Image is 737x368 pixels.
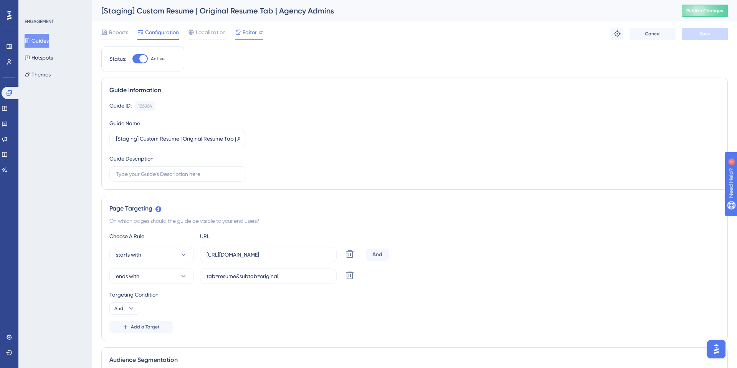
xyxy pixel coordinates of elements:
button: starts with [109,247,194,262]
input: yourwebsite.com/path [207,250,330,259]
div: On which pages should the guide be visible to your end users? [109,216,720,225]
span: starts with [116,250,141,259]
input: yourwebsite.com/path [207,272,330,280]
button: Guides [25,34,49,48]
div: 126864 [138,103,152,109]
span: Save [699,31,710,37]
span: Configuration [145,28,179,37]
div: Guide Description [109,154,154,163]
button: Themes [25,68,51,81]
div: Guide Information [109,86,720,95]
span: And [114,305,123,312]
div: Status: [109,54,126,63]
div: And [366,249,389,261]
div: 4 [53,4,56,10]
button: Hotspots [25,51,53,65]
div: Targeting Condition [109,290,720,299]
span: Add a Target [131,324,160,330]
div: URL [200,232,284,241]
button: Add a Target [109,321,173,333]
div: Page Targeting [109,204,720,213]
div: Audience Segmentation [109,355,720,365]
div: ENGAGEMENT [25,18,54,25]
div: Guide ID: [109,101,132,111]
span: Localization [196,28,226,37]
div: Guide Name [109,119,140,128]
span: ends with [116,272,139,281]
button: Cancel [630,28,676,40]
button: ends with [109,269,194,284]
button: Publish Changes [682,5,728,17]
span: Editor [243,28,257,37]
button: Save [682,28,728,40]
input: Type your Guide’s Name here [116,134,240,143]
div: [Staging] Custom Resume | Original Resume Tab | Agency Admins [101,5,663,16]
span: Reports [109,28,128,37]
button: And [109,302,140,315]
iframe: UserGuiding AI Assistant Launcher [705,338,728,361]
span: Need Help? [18,2,48,11]
span: Cancel [645,31,661,37]
span: Active [151,56,165,62]
span: Publish Changes [686,8,723,14]
div: Choose A Rule [109,232,194,241]
input: Type your Guide’s Description here [116,170,240,178]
